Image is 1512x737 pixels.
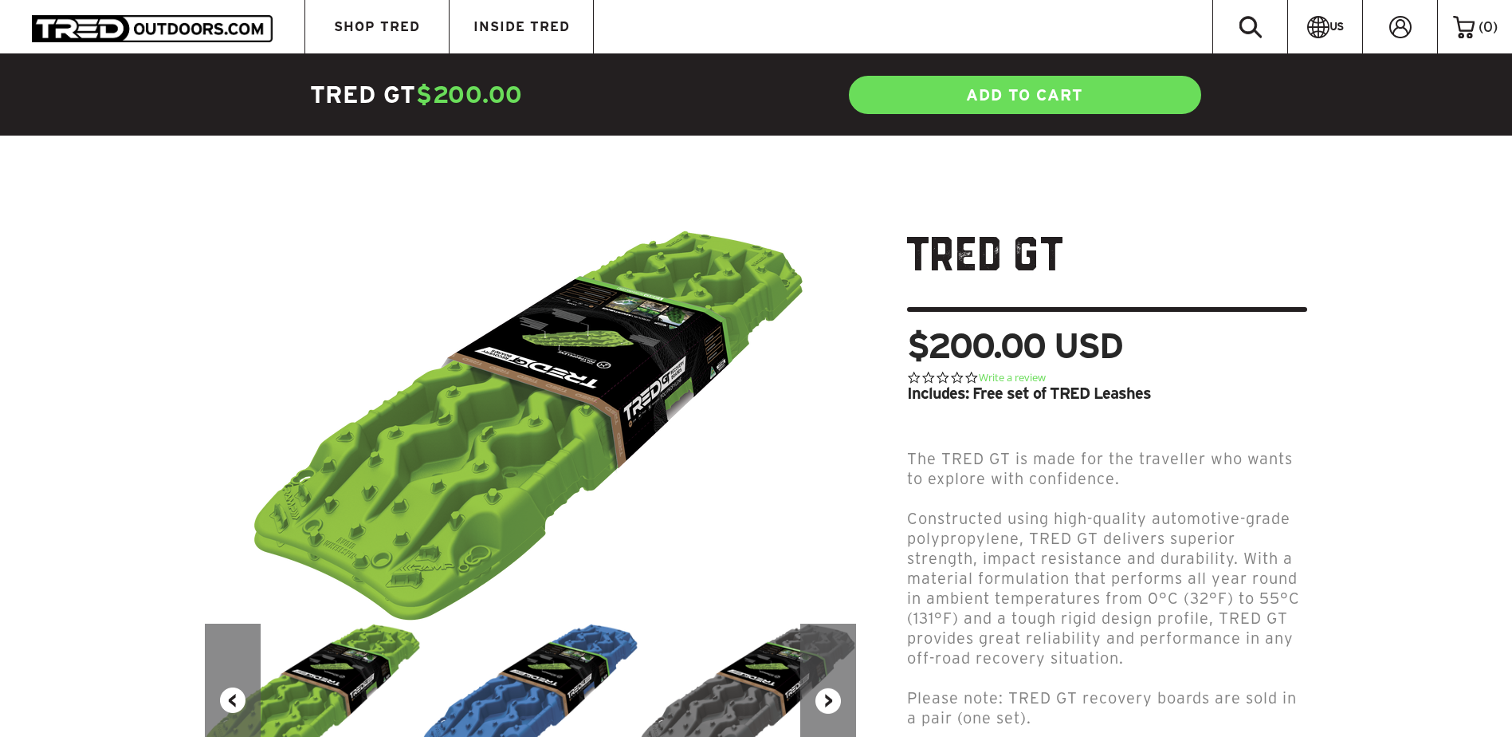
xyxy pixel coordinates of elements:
span: $200.00 USD [907,328,1122,363]
h4: TRED GT [310,79,756,111]
span: SHOP TRED [334,20,420,33]
span: Please note: TRED GT recovery boards are sold in a pair (one set). [907,689,1297,727]
a: ADD TO CART [847,74,1203,116]
span: Constructed using high-quality automotive-grade polypropylene, TRED GT delivers superior strength... [907,510,1300,667]
img: cart-icon [1453,16,1475,38]
img: TRED Outdoors America [32,15,273,41]
div: Includes: Free set of TRED Leashes [907,385,1307,401]
span: 0 [1483,19,1493,34]
span: $200.00 [416,81,523,108]
span: ( ) [1479,20,1498,34]
img: TREDGT-IsometricView_Wrap_Green_700x.png [252,230,810,624]
span: INSIDE TRED [473,20,570,33]
h1: TRED GT [907,230,1307,312]
p: The TRED GT is made for the traveller who wants to explore with confidence. [907,449,1307,489]
a: Write a review [979,371,1046,385]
